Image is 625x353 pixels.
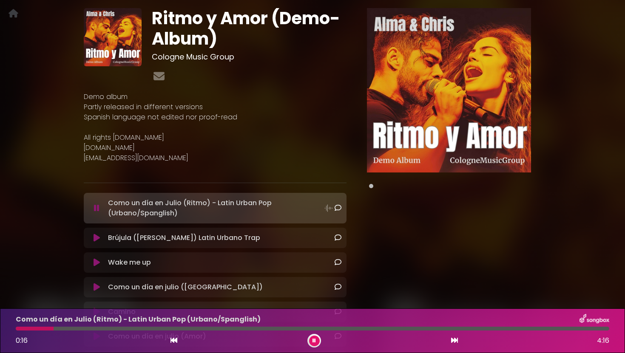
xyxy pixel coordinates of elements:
[367,8,531,172] img: Main Media
[84,92,347,102] p: Demo album
[108,307,136,317] p: Camino
[323,202,335,214] img: waveform4.gif
[84,8,142,66] img: xd7ynZyMQAWXDyEuKIyG
[84,112,347,122] p: Spanish language not edited nor proof-read
[16,336,28,345] span: 0:16
[16,314,261,325] p: Como un día en Julio (Ritmo) - Latin Urban Pop (Urbano/Spanglish)
[84,153,347,163] p: [EMAIL_ADDRESS][DOMAIN_NAME]
[597,336,609,346] span: 4:16
[84,143,347,153] p: [DOMAIN_NAME]
[152,52,346,62] h3: Cologne Music Group
[84,102,347,112] p: Partly released in different versions
[580,314,609,325] img: songbox-logo-white.png
[84,133,347,143] p: All rights [DOMAIN_NAME]
[108,198,334,218] p: Como un día en Julio (Ritmo) - Latin Urban Pop (Urbano/Spanglish)
[108,257,151,268] p: Wake me up
[152,8,346,49] h1: Ritmo y Amor (Demo-Album)
[108,233,260,243] p: Brújula ([PERSON_NAME]) Latin Urbano Trap
[108,282,263,292] p: Como un día en julio ([GEOGRAPHIC_DATA])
